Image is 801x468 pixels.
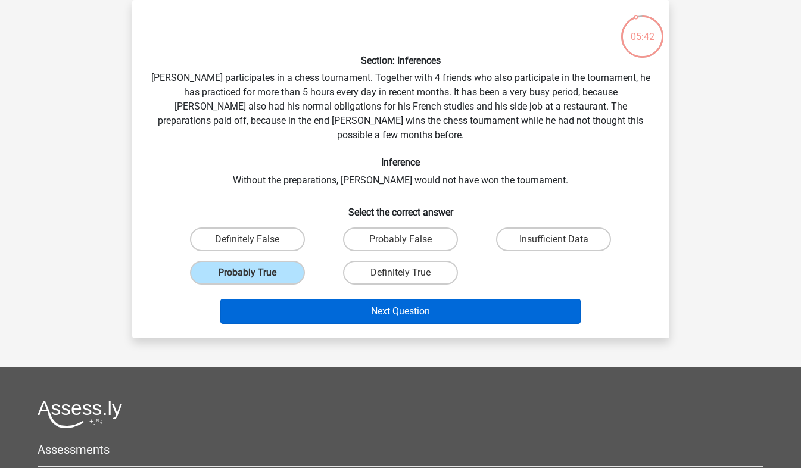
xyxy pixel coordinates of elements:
[151,197,650,218] h6: Select the correct answer
[343,261,458,285] label: Definitely True
[620,14,665,44] div: 05:42
[343,227,458,251] label: Probably False
[151,157,650,168] h6: Inference
[220,299,581,324] button: Next Question
[496,227,611,251] label: Insufficient Data
[38,400,122,428] img: Assessly logo
[38,442,763,457] h5: Assessments
[151,55,650,66] h6: Section: Inferences
[137,10,665,329] div: [PERSON_NAME] participates in a chess tournament. Together with 4 friends who also participate in...
[190,261,305,285] label: Probably True
[190,227,305,251] label: Definitely False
